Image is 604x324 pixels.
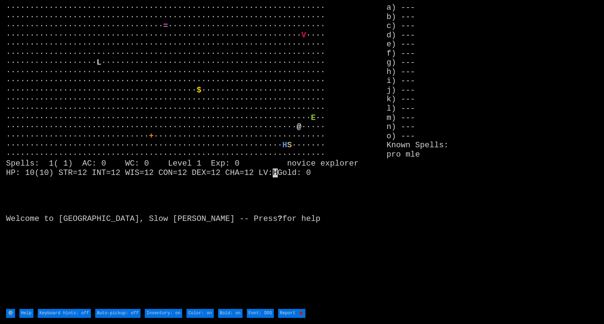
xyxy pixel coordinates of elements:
[311,114,315,122] font: E
[6,309,15,318] input: ⚙️
[278,309,305,318] input: Report 🐞
[387,3,598,308] stats: a) --- b) --- c) --- d) --- e) --- f) --- g) --- h) --- i) --- j) --- k) --- l) --- m) --- n) ---...
[218,309,243,318] input: Bold: on
[197,86,201,95] font: $
[273,168,277,177] mark: H
[297,122,301,131] font: @
[301,31,306,40] font: V
[97,58,101,67] font: L
[38,309,91,318] input: Keyboard hints: off
[95,309,140,318] input: Auto-pickup: off
[186,309,213,318] input: Color: on
[163,22,168,31] font: =
[278,214,282,223] b: ?
[6,3,387,308] larn: ··································································· ·····························...
[282,141,287,150] font: H
[149,132,154,141] font: +
[247,309,274,318] input: Font: DOS
[287,141,292,150] font: S
[19,309,33,318] input: Help
[145,309,182,318] input: Inventory: on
